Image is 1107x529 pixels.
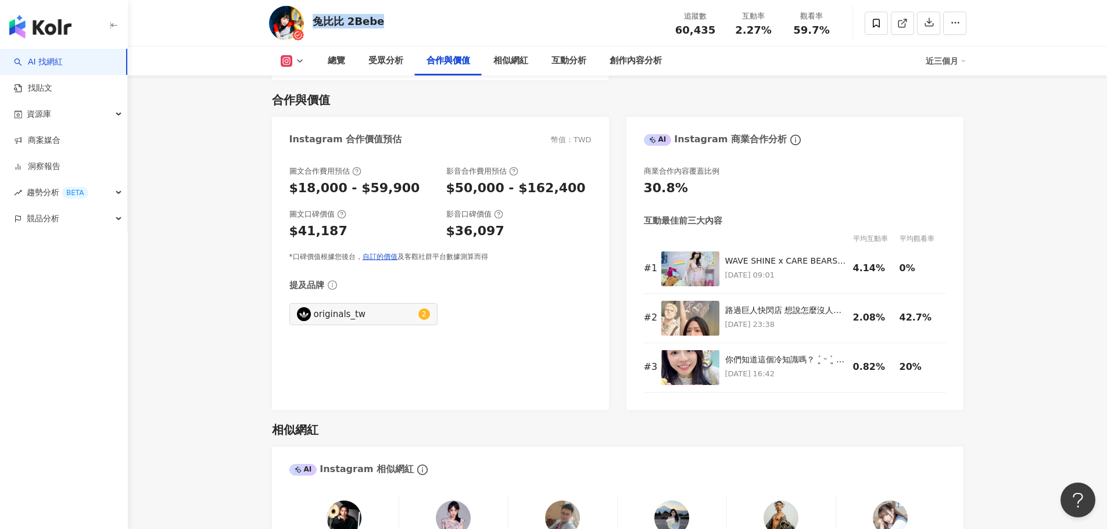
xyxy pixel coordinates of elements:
[644,133,787,146] div: Instagram 商業合作分析
[725,305,847,316] div: 路過巨人快閃店 想說怎麼沒人馬上衝過去 原來是[DATE]才開始🫠 但不妨礙我獻出我的心臟！ —- 《進擊的巨人：The Final Season》快閃店 展覽日期：[DATE]～[DATE] ...
[272,92,330,108] div: 合作與價值
[610,54,662,68] div: 創作內容分析
[427,54,470,68] div: 合作與價值
[644,134,672,146] div: AI
[27,101,51,127] span: 資源庫
[644,166,719,177] div: 商業合作內容覆蓋比例
[14,189,22,197] span: rise
[900,233,946,244] div: 平均觀看率
[793,24,829,36] span: 59.7%
[27,206,59,232] span: 競品分析
[289,222,347,240] div: $41,187
[725,368,847,380] p: [DATE] 16:42
[289,209,346,219] div: 圖文口碑價值
[644,311,655,324] div: # 2
[644,179,688,197] div: 30.8%
[675,24,715,36] span: 60,435
[725,255,847,267] div: WAVE SHINE x CARE BEARS 最可愛聯名泳衣來囉！૮꒰ ˃̵͈᷄ ˂̵͈᷅ ꒱ა!! 身上的泳衣、罩衫、帽子都是WAVE SHINE的！ 除了新出的超可愛泳衣(⸝⸝⸝･ᯅ･⸝⸝...
[853,361,894,373] div: 0.82%
[269,6,304,41] img: KOL Avatar
[272,422,318,438] div: 相似網紅
[644,361,655,373] div: # 3
[446,166,518,177] div: 影音合作費用預估
[289,464,317,476] div: AI
[551,135,592,145] div: 幣值：TWD
[289,279,324,292] div: 提及品牌
[14,82,52,94] a: 找貼文
[418,308,430,320] sup: 2
[790,10,834,22] div: 觀看率
[313,14,385,28] div: 兔比比 2Bebe
[644,262,655,275] div: # 1
[661,251,719,286] img: WAVE SHINE x CARE BEARS 最可愛聯名泳衣來囉！૮꒰ ˃̵͈᷄ ˂̵͈᷅ ꒱ა!! 身上的泳衣、罩衫、帽子都是WAVE SHINE的！ 除了新出的超可愛泳衣(⸝⸝⸝･ᯅ･⸝⸝...
[62,187,88,199] div: BETA
[446,209,503,219] div: 影音口碑價值
[661,301,719,336] img: 路過巨人快閃店 想說怎麼沒人馬上衝過去 原來是明天才開始🫠 但不妨礙我獻出我的心臟！ —- 《進擊的巨人：The Final Season》快閃店 展覽日期：2025 年 6 月 27～2025...
[326,279,339,292] span: info-circle
[27,179,88,206] span: 趨勢分析
[289,166,361,177] div: 圖文合作費用預估
[725,318,847,331] p: [DATE] 23:38
[14,161,60,172] a: 洞察報告
[368,54,403,68] div: 受眾分析
[900,361,940,373] div: 20%
[289,463,414,476] div: Instagram 相似網紅
[328,54,345,68] div: 總覽
[297,307,311,321] img: KOL Avatar
[14,135,60,146] a: 商案媒合
[853,311,894,324] div: 2.08%
[289,133,402,146] div: Instagram 合作價值預估
[422,310,427,318] span: 2
[673,10,718,22] div: 追蹤數
[1061,483,1095,517] iframe: Help Scout Beacon - Open
[725,354,847,366] div: 你們知道這個冷知識嗎？ ´͈ ᵕ `͈ —- 這間店是某次去[GEOGRAPHIC_DATA]拍的時候 拿到這間店的傳單就被當時的 可愛店員直接帶去了現場😍 超像去了泰國的彩虹熊咖啡廳🥺 而且還...
[446,222,504,240] div: $36,097
[789,133,803,147] span: info-circle
[853,233,900,244] div: 平均互動率
[9,15,71,38] img: logo
[289,179,420,197] div: $18,000 - $59,900
[725,269,847,282] p: [DATE] 09:01
[900,262,940,275] div: 0%
[446,179,586,197] div: $50,000 - $162,400
[661,350,719,385] img: 你們知道這個冷知識嗎？ ´͈ ᵕ `͈ —- 這間店是某次去中山區街拍的時候 拿到這間店的傳單就被當時的 可愛店員直接帶去了現場😍 超像去了泰國的彩虹熊咖啡廳🥺 而且還有賣吉伊卡哇的週邊😍 是那...
[314,308,415,321] div: originals_tw
[926,52,966,70] div: 近三個月
[853,262,894,275] div: 4.14%
[363,253,397,261] a: 自訂的價值
[493,54,528,68] div: 相似網紅
[289,252,592,262] div: *口碑價值根據您後台， 及客觀社群平台數據測算而得
[551,54,586,68] div: 互動分析
[735,24,771,36] span: 2.27%
[644,215,722,227] div: 互動最佳前三大內容
[732,10,776,22] div: 互動率
[415,463,429,477] span: info-circle
[900,311,940,324] div: 42.7%
[14,56,63,68] a: searchAI 找網紅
